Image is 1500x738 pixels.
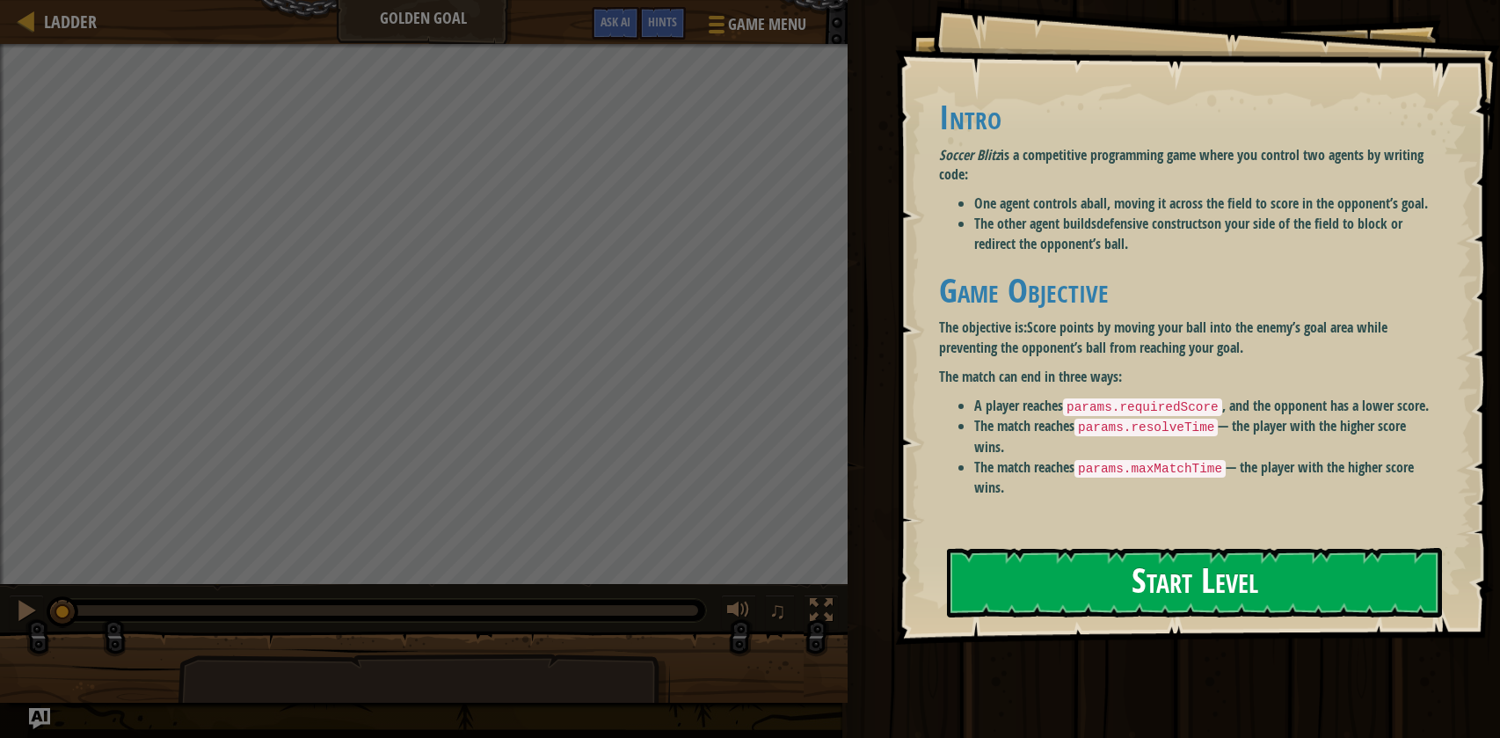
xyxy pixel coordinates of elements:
p: The match can end in three ways: [939,367,1438,387]
button: Ctrl + P: Pause [9,595,44,631]
p: The objective is: [939,318,1438,358]
code: params.maxMatchTime [1074,460,1226,478]
button: Start Level [947,548,1442,617]
li: A player reaches , and the opponent has a lower score. [974,396,1438,417]
strong: defensive constructs [1096,214,1207,233]
span: Game Menu [728,13,806,36]
strong: Score points by moving your ball into the enemy’s goal area while preventing the opponent’s ball ... [939,318,1387,357]
button: Game Menu [695,7,817,48]
code: params.resolveTime [1074,419,1218,436]
button: Ask AI [592,7,639,40]
h1: Intro [939,99,1438,135]
li: The match reaches — the player with the higher score wins. [974,416,1438,457]
span: Ladder [44,10,97,33]
span: Ask AI [601,13,630,30]
span: Hints [648,13,677,30]
li: The other agent builds on your side of the field to block or redirect the opponent’s ball. [974,214,1438,254]
p: is a competitive programming game where you control two agents by writing code: [939,145,1438,186]
h1: Game Objective [939,272,1438,309]
button: Adjust volume [721,595,756,631]
code: params.requiredScore [1063,398,1222,416]
em: Soccer Blitz [939,145,1001,164]
button: ♫ [765,595,795,631]
strong: ball [1087,194,1107,213]
span: ♫ [768,597,786,624]
button: Ask AI [29,708,50,729]
button: Toggle fullscreen [804,595,839,631]
a: Ladder [35,10,97,33]
li: One agent controls a , moving it across the field to score in the opponent’s goal. [974,194,1438,214]
li: The match reaches — the player with the higher score wins. [974,457,1438,498]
